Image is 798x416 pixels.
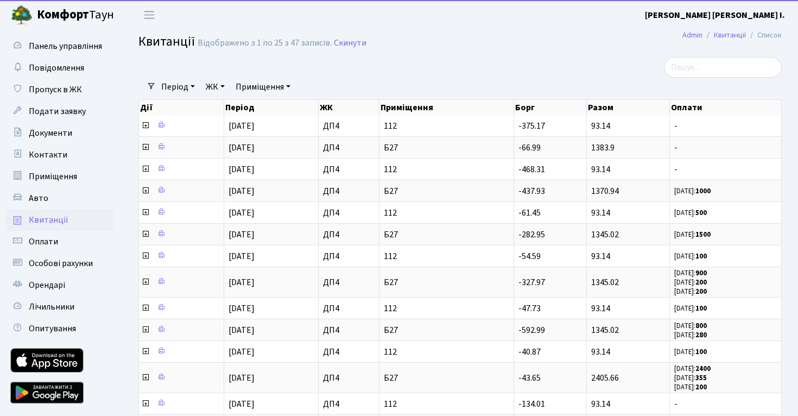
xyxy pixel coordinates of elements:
[5,253,114,274] a: Особові рахунки
[384,143,509,152] span: Б27
[384,400,509,408] span: 112
[518,398,545,410] span: -134.01
[323,348,375,356] span: ДП4
[695,304,707,313] b: 100
[323,278,375,287] span: ДП4
[29,323,76,335] span: Опитування
[319,100,379,115] th: ЖК
[587,100,669,115] th: Разом
[231,78,295,96] a: Приміщення
[591,120,610,132] span: 93.14
[229,142,255,154] span: [DATE]
[29,192,48,204] span: Авто
[518,276,545,288] span: -327.97
[518,250,541,262] span: -54.59
[384,187,509,196] span: Б27
[384,252,509,261] span: 112
[674,208,707,218] small: [DATE]:
[136,6,163,24] button: Переключити навігацію
[591,207,610,219] span: 93.14
[229,302,255,314] span: [DATE]
[664,57,782,78] input: Пошук...
[201,78,229,96] a: ЖК
[384,122,509,130] span: 112
[674,230,711,239] small: [DATE]:
[591,346,610,358] span: 93.14
[323,374,375,382] span: ДП4
[5,35,114,57] a: Панель управління
[518,324,545,336] span: -592.99
[591,185,619,197] span: 1370.94
[5,166,114,187] a: Приміщення
[384,348,509,356] span: 112
[674,400,777,408] span: -
[138,32,195,51] span: Квитанції
[5,100,114,122] a: Подати заявку
[695,382,707,392] b: 200
[591,302,610,314] span: 93.14
[384,326,509,335] span: Б27
[29,301,74,313] span: Лічильники
[29,40,102,52] span: Панель управління
[224,100,319,115] th: Період
[5,122,114,144] a: Документи
[229,207,255,219] span: [DATE]
[591,324,619,336] span: 1345.02
[29,105,86,117] span: Подати заявку
[29,279,65,291] span: Орендарі
[323,122,375,130] span: ДП4
[384,209,509,217] span: 112
[674,347,707,357] small: [DATE]:
[5,144,114,166] a: Контакти
[591,250,610,262] span: 93.14
[29,62,84,74] span: Повідомлення
[674,165,777,174] span: -
[229,372,255,384] span: [DATE]
[695,287,707,297] b: 200
[695,330,707,340] b: 280
[591,142,615,154] span: 1383.9
[518,185,545,197] span: -437.93
[29,171,77,182] span: Приміщення
[229,229,255,241] span: [DATE]
[323,400,375,408] span: ДП4
[645,9,785,22] a: [PERSON_NAME] [PERSON_NAME] І.
[695,230,711,239] b: 1500
[323,165,375,174] span: ДП4
[323,187,375,196] span: ДП4
[5,209,114,231] a: Квитанції
[645,9,785,21] b: [PERSON_NAME] [PERSON_NAME] І.
[384,304,509,313] span: 112
[157,78,199,96] a: Період
[384,165,509,174] span: 112
[666,24,798,47] nav: breadcrumb
[198,38,332,48] div: Відображено з 1 по 25 з 47 записів.
[29,214,68,226] span: Квитанції
[670,100,782,115] th: Оплати
[518,372,541,384] span: -43.65
[5,57,114,79] a: Повідомлення
[229,276,255,288] span: [DATE]
[591,372,619,384] span: 2405.66
[518,229,545,241] span: -282.95
[379,100,514,115] th: Приміщення
[695,208,707,218] b: 500
[229,324,255,336] span: [DATE]
[5,296,114,318] a: Лічильники
[518,142,541,154] span: -66.99
[323,230,375,239] span: ДП4
[37,6,114,24] span: Таун
[674,364,711,374] small: [DATE]:
[323,252,375,261] span: ДП4
[518,207,541,219] span: -61.45
[714,29,746,41] a: Квитанції
[5,231,114,253] a: Оплати
[674,373,707,383] small: [DATE]:
[591,398,610,410] span: 93.14
[695,364,711,374] b: 2400
[229,120,255,132] span: [DATE]
[746,29,782,41] li: Список
[384,230,509,239] span: Б27
[674,330,707,340] small: [DATE]:
[384,374,509,382] span: Б27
